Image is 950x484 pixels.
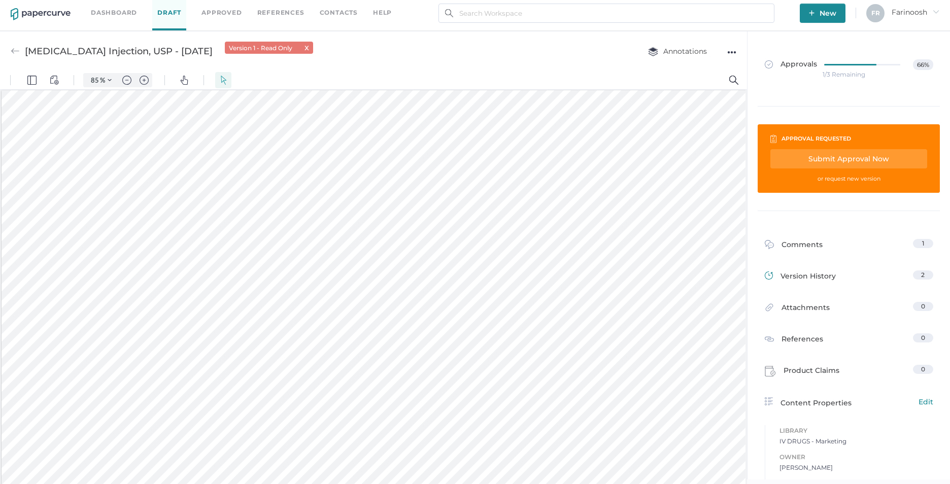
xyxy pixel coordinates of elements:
img: default-magnifying-glass.svg [729,5,738,14]
img: default-viewcontrols.svg [50,5,59,14]
div: ●●● [727,45,736,59]
img: default-pan.svg [180,5,189,14]
span: Product Claims [784,365,839,380]
a: Content PropertiesEdit [765,396,933,408]
button: Select [215,1,231,17]
span: New [809,4,836,23]
div: help [373,7,392,18]
button: Panel [24,1,40,17]
a: Approved [201,7,242,18]
button: Zoom out [119,2,135,16]
i: arrow_right [932,8,939,15]
a: Product Claims0 [765,365,933,380]
span: 2 [921,271,925,279]
button: New [800,4,845,23]
img: reference-icon.cd0ee6a9.svg [765,334,774,343]
div: Version 1 - Read Only [225,42,313,54]
a: Comments1 [765,239,933,255]
div: Content Properties [765,396,933,408]
span: Library [779,425,933,436]
img: back-arrow-grey.72011ae3.svg [11,47,20,56]
img: plus-white.e19ec114.svg [809,10,815,16]
img: default-plus.svg [140,5,149,14]
a: References0 [765,333,933,347]
button: Zoom in [136,2,152,16]
img: content-properties-icon.34d20aed.svg [765,397,773,405]
input: Set zoom [86,5,100,14]
button: Search [726,1,742,17]
a: Approvals66% [759,49,939,88]
img: search.bf03fe8b.svg [445,9,453,17]
img: annotation-layers.cc6d0e6b.svg [648,47,658,56]
a: Version History2 [765,270,933,285]
div: x [304,43,309,52]
button: Annotations [638,42,717,61]
img: comment-icon.4fbda5a2.svg [765,240,774,252]
a: Dashboard [91,7,137,18]
div: or request new version [770,173,927,184]
span: 1 [922,239,924,247]
span: % [100,5,105,13]
span: References [782,333,823,347]
span: Owner [779,452,933,463]
img: default-select.svg [219,5,228,14]
div: approval requested [782,133,851,144]
span: Edit [919,396,933,407]
span: Approvals [765,59,817,71]
button: View Controls [46,1,62,17]
a: References [257,7,304,18]
span: F R [871,9,880,17]
img: attachments-icon.0dd0e375.svg [765,303,774,315]
img: approved-grey.341b8de9.svg [765,60,773,68]
img: default-leftsidepanel.svg [27,5,37,14]
button: Pan [176,1,192,17]
span: 0 [921,302,925,310]
span: IV DRUGS - Marketing [779,436,933,446]
img: versions-icon-green.43cd4f3b.svg [765,271,773,282]
a: Contacts [320,7,358,18]
span: 0 [921,365,925,373]
div: [MEDICAL_DATA] Injection, USP - [DATE] [25,42,213,61]
span: Comments [782,239,823,255]
img: chevron.svg [108,7,112,11]
input: Search Workspace [438,4,774,23]
span: Attachments [782,302,830,318]
span: Annotations [648,47,707,56]
img: default-minus.svg [122,5,131,14]
button: Zoom Controls [101,2,118,16]
img: clipboard-icon-white.67177333.svg [770,134,776,143]
span: 66% [913,59,933,70]
a: Attachments0 [765,302,933,318]
img: papercurve-logo-colour.7244d18c.svg [11,8,71,20]
img: claims-icon.71597b81.svg [765,366,776,377]
span: [PERSON_NAME] [779,463,933,473]
span: Version History [781,270,836,285]
span: Farinoosh [892,8,939,17]
span: 0 [921,334,925,341]
div: Submit Approval Now [770,149,927,168]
